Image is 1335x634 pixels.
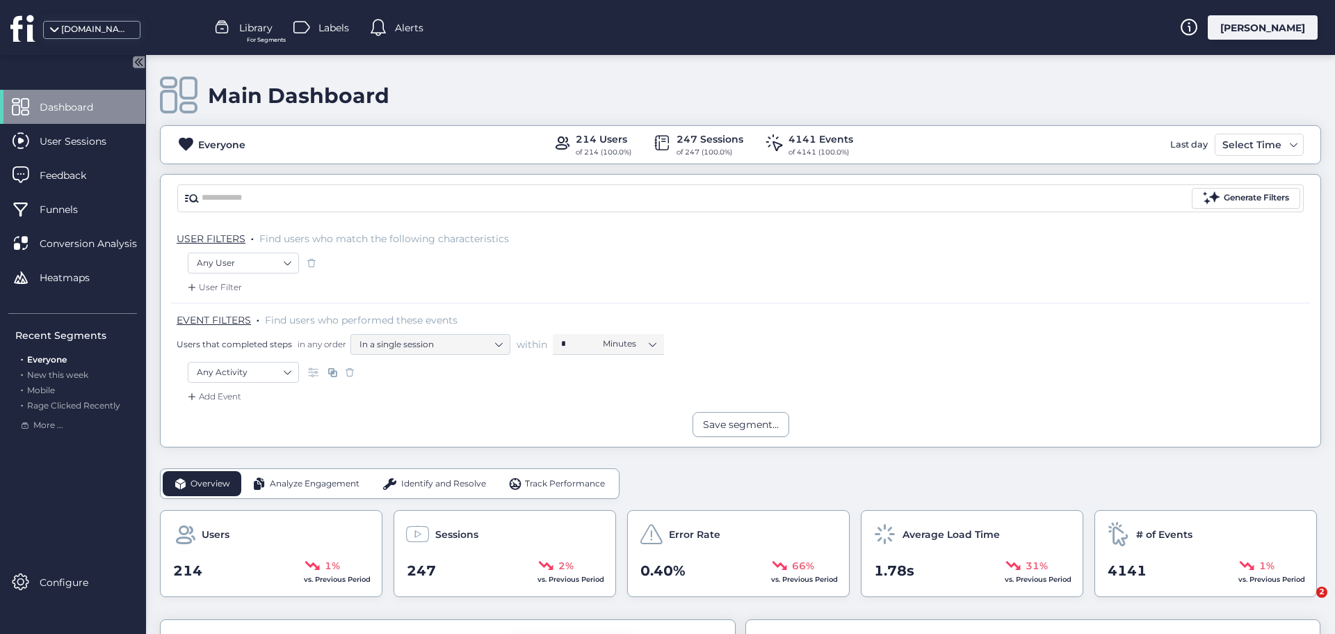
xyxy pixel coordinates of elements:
span: vs. Previous Period [537,575,604,584]
span: Users that completed steps [177,338,292,350]
span: 247 [407,560,436,582]
span: # of Events [1136,527,1192,542]
span: 1.78s [874,560,914,582]
nz-select-item: In a single session [359,334,501,355]
span: For Segments [247,35,286,45]
div: Everyone [198,137,245,152]
span: EVENT FILTERS [177,314,251,326]
span: . [21,397,23,411]
div: Generate Filters [1224,191,1289,205]
span: Overview [191,477,230,491]
span: Rage Clicked Recently [27,400,120,411]
span: Sessions [435,527,478,542]
span: 2 [1316,587,1327,598]
span: Dashboard [40,100,114,115]
span: Error Rate [669,527,720,542]
span: vs. Previous Period [1005,575,1071,584]
span: Funnels [40,202,99,217]
div: of 214 (100.0%) [576,147,631,158]
span: vs. Previous Period [1238,575,1305,584]
div: 4141 Events [788,132,853,147]
iframe: Intercom live chat [1288,587,1321,620]
span: Find users who match the following characteristics [259,232,509,245]
span: . [251,230,254,244]
span: . [21,351,23,365]
span: . [21,382,23,395]
div: of 4141 (100.0%) [788,147,853,158]
span: Configure [40,575,109,590]
div: Main Dashboard [208,83,389,109]
span: USER FILTERS [177,232,245,245]
div: Last day [1167,134,1211,156]
span: Average Load Time [903,527,1000,542]
span: Analyze Engagement [270,477,359,491]
span: 1% [325,558,340,573]
span: Labels [318,20,349,35]
span: Users [202,527,229,542]
nz-select-item: Any Activity [197,362,290,383]
button: Generate Filters [1192,188,1300,209]
span: . [257,311,259,325]
span: in any order [295,338,346,350]
div: User Filter [185,280,242,294]
span: Everyone [27,354,67,365]
span: within [517,338,547,351]
span: Identify and Resolve [401,477,486,491]
span: Heatmaps [40,270,111,285]
div: Add Event [185,390,241,404]
span: 31% [1026,558,1048,573]
span: Find users who performed these events [265,314,458,326]
div: [PERSON_NAME] [1208,15,1318,40]
div: 214 Users [576,132,631,147]
div: Save segment... [703,417,779,432]
span: 1% [1259,558,1275,573]
span: Feedback [40,168,107,183]
span: 4141 [1108,560,1147,582]
span: Track Performance [525,477,605,491]
span: vs. Previous Period [304,575,371,584]
div: Select Time [1219,136,1285,153]
span: Alerts [395,20,423,35]
span: User Sessions [40,134,127,149]
span: Conversion Analysis [40,236,158,251]
span: Mobile [27,385,55,395]
div: 247 Sessions [677,132,743,147]
nz-select-item: Any User [197,253,290,274]
div: Recent Segments [15,328,137,343]
span: 66% [792,558,814,573]
nz-select-item: Minutes [603,333,656,354]
div: [DOMAIN_NAME] [61,23,131,36]
span: Library [239,20,273,35]
span: 0.40% [640,560,686,582]
span: . [21,367,23,380]
span: vs. Previous Period [771,575,838,584]
span: New this week [27,370,88,380]
span: More ... [33,419,63,432]
div: of 247 (100.0%) [677,147,743,158]
span: 214 [173,560,202,582]
span: 2% [558,558,574,573]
